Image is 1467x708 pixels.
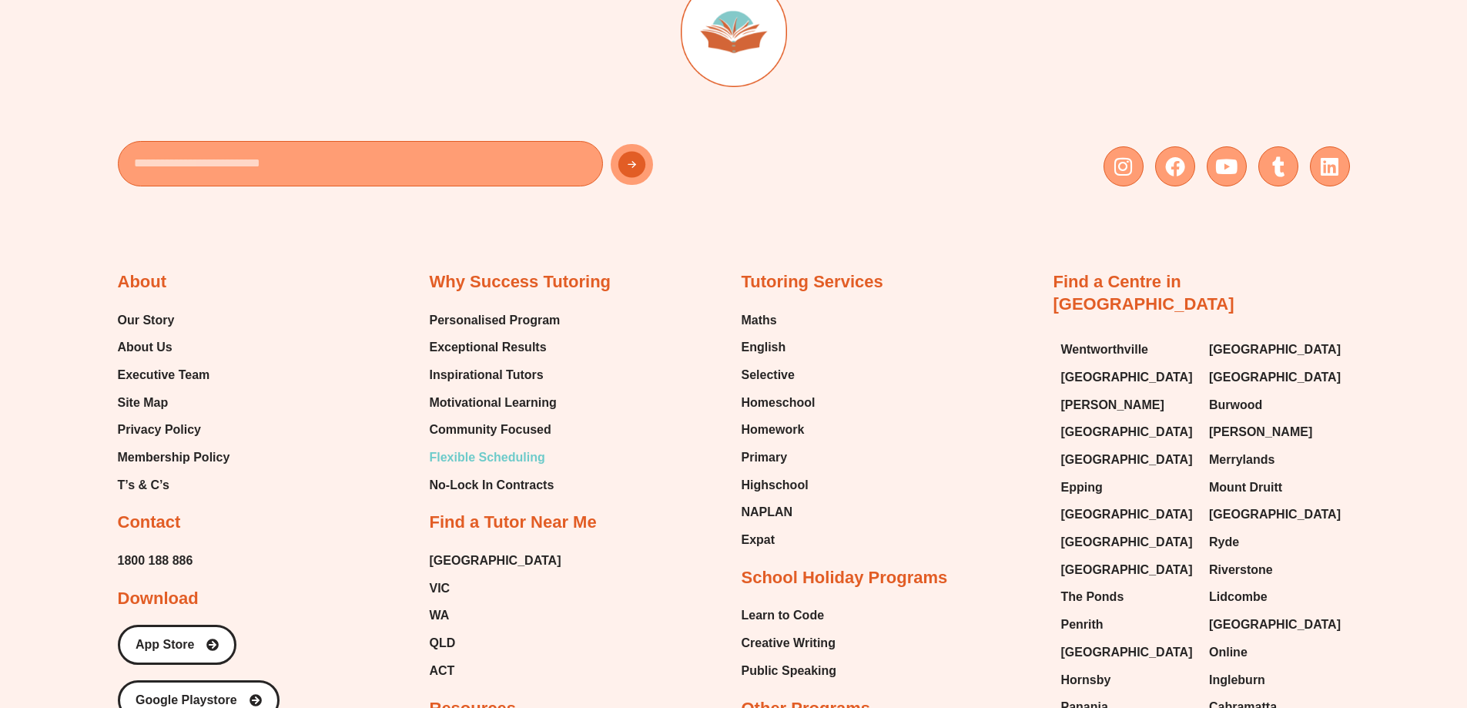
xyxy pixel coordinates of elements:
[742,309,777,332] span: Maths
[430,309,561,332] a: Personalised Program
[118,512,181,534] h2: Contact
[1061,531,1194,554] a: [GEOGRAPHIC_DATA]
[742,632,837,655] a: Creative Writing
[118,141,726,194] form: New Form
[742,271,883,294] h2: Tutoring Services
[742,336,816,359] a: English
[430,418,561,441] a: Community Focused
[118,364,210,387] span: Executive Team
[1209,448,1274,471] span: Merrylands
[118,588,199,610] h2: Download
[1061,394,1194,417] a: [PERSON_NAME]
[1061,366,1194,389] a: [GEOGRAPHIC_DATA]
[1209,476,1282,499] span: Mount Druitt
[1061,476,1194,499] a: Epping
[742,567,948,589] h2: School Holiday Programs
[1209,338,1341,361] span: [GEOGRAPHIC_DATA]
[1209,669,1342,692] a: Ingleburn
[1209,669,1265,692] span: Ingleburn
[1209,531,1342,554] a: Ryde
[430,446,545,469] span: Flexible Scheduling
[1209,503,1341,526] span: [GEOGRAPHIC_DATA]
[1209,503,1342,526] a: [GEOGRAPHIC_DATA]
[1061,669,1111,692] span: Hornsby
[430,632,456,655] span: QLD
[118,625,236,665] a: App Store
[1209,559,1273,582] span: Riverstone
[742,528,816,552] a: Expat
[742,604,825,627] span: Learn to Code
[1061,421,1193,444] span: [GEOGRAPHIC_DATA]
[430,271,611,294] h2: Why Success Tutoring
[118,391,169,414] span: Site Map
[118,364,230,387] a: Executive Team
[118,418,202,441] span: Privacy Policy
[430,364,544,387] span: Inspirational Tutors
[430,659,455,683] span: ACT
[118,474,169,497] span: T’s & C’s
[430,336,561,359] a: Exceptional Results
[1209,586,1342,609] a: Lidcombe
[1061,559,1193,582] span: [GEOGRAPHIC_DATA]
[742,528,775,552] span: Expat
[1061,421,1194,444] a: [GEOGRAPHIC_DATA]
[1209,366,1341,389] span: [GEOGRAPHIC_DATA]
[1209,338,1342,361] a: [GEOGRAPHIC_DATA]
[1211,534,1467,708] iframe: Chat Widget
[1061,613,1194,636] a: Penrith
[1061,476,1103,499] span: Epping
[118,309,230,332] a: Our Story
[430,446,561,469] a: Flexible Scheduling
[742,336,786,359] span: English
[430,474,554,497] span: No-Lock In Contracts
[1209,421,1342,444] a: [PERSON_NAME]
[1061,503,1193,526] span: [GEOGRAPHIC_DATA]
[1061,448,1193,471] span: [GEOGRAPHIC_DATA]
[430,391,557,414] span: Motivational Learning
[1209,531,1239,554] span: Ryde
[1061,338,1194,361] a: Wentworthville
[1061,338,1149,361] span: Wentworthville
[742,474,809,497] span: Highschool
[118,549,193,572] a: 1800 188 886
[118,309,175,332] span: Our Story
[430,604,561,627] a: WA
[136,694,237,706] span: Google Playstore
[1209,559,1342,582] a: Riverstone
[742,418,816,441] a: Homework
[742,632,836,655] span: Creative Writing
[430,632,561,655] a: QLD
[430,577,561,600] a: VIC
[1209,476,1342,499] a: Mount Druitt
[742,391,816,414] a: Homeschool
[136,639,194,651] span: App Store
[1209,641,1248,664] span: Online
[430,659,561,683] a: ACT
[1061,586,1194,609] a: The Ponds
[118,446,230,469] a: Membership Policy
[1209,394,1342,417] a: Burwood
[742,418,805,441] span: Homework
[1209,394,1262,417] span: Burwood
[1209,421,1312,444] span: [PERSON_NAME]
[1061,641,1194,664] a: [GEOGRAPHIC_DATA]
[430,549,561,572] a: [GEOGRAPHIC_DATA]
[430,474,561,497] a: No-Lock In Contracts
[742,364,816,387] a: Selective
[1061,613,1104,636] span: Penrith
[430,577,450,600] span: VIC
[742,501,793,524] span: NAPLAN
[1061,586,1124,609] span: The Ponds
[1061,448,1194,471] a: [GEOGRAPHIC_DATA]
[1209,586,1268,609] span: Lidcombe
[742,474,816,497] a: Highschool
[742,309,816,332] a: Maths
[742,446,816,469] a: Primary
[1061,394,1164,417] span: [PERSON_NAME]
[118,474,230,497] a: T’s & C’s
[1209,613,1342,636] a: [GEOGRAPHIC_DATA]
[118,336,172,359] span: About Us
[742,446,788,469] span: Primary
